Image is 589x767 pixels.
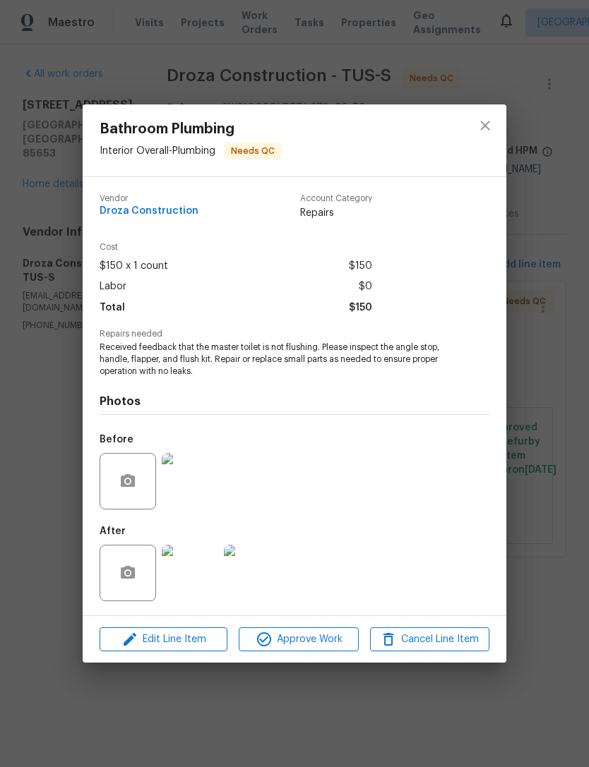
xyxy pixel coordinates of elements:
span: $150 x 1 count [100,256,168,277]
span: $150 [349,256,372,277]
span: Repairs needed [100,330,489,339]
button: Cancel Line Item [370,627,489,652]
span: Account Category [300,194,372,203]
button: close [468,109,502,143]
span: Cancel Line Item [374,631,485,648]
span: Edit Line Item [104,631,223,648]
button: Edit Line Item [100,627,227,652]
span: Bathroom Plumbing [100,121,282,137]
span: Droza Construction [100,206,198,217]
span: Interior Overall - Plumbing [100,146,215,156]
button: Approve Work [239,627,358,652]
h4: Photos [100,394,489,409]
span: $0 [359,277,372,297]
span: Approve Work [243,631,354,648]
h5: Before [100,435,133,445]
span: Cost [100,243,372,252]
span: Labor [100,277,126,297]
span: Needs QC [225,144,280,158]
span: $150 [349,298,372,318]
span: Repairs [300,206,372,220]
span: Vendor [100,194,198,203]
span: Received feedback that the master toilet is not flushing. Please inspect the angle stop, handle, ... [100,342,451,377]
h5: After [100,526,126,536]
span: Total [100,298,125,318]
